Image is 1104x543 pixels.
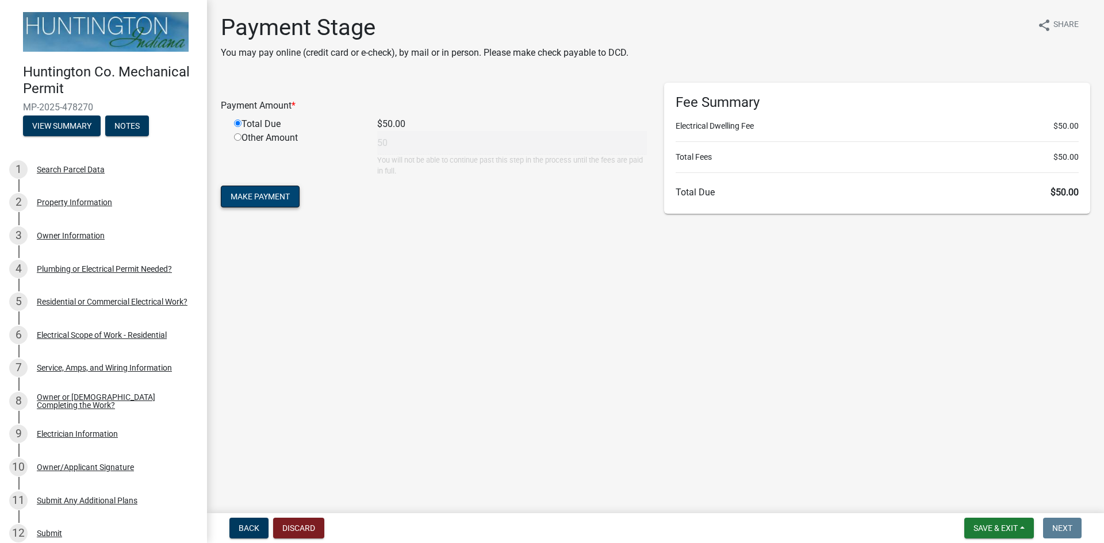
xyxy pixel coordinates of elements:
[37,393,189,409] div: Owner or [DEMOGRAPHIC_DATA] Completing the Work?
[676,151,1079,163] li: Total Fees
[212,99,655,113] div: Payment Amount
[239,523,259,533] span: Back
[23,12,189,52] img: Huntington County, Indiana
[1053,18,1079,32] span: Share
[9,226,28,245] div: 3
[9,160,28,179] div: 1
[37,463,134,471] div: Owner/Applicant Signature
[1043,518,1082,538] button: Next
[9,326,28,344] div: 6
[225,131,369,176] div: Other Amount
[37,165,105,174] div: Search Parcel Data
[273,518,324,538] button: Discard
[221,186,300,207] button: Make Payment
[9,359,28,377] div: 7
[369,117,655,131] div: $50.00
[9,260,28,278] div: 4
[37,496,137,505] div: Submit Any Additional Plans
[1028,14,1088,36] button: shareShare
[37,364,172,372] div: Service, Amps, and Wiring Information
[37,265,172,273] div: Plumbing or Electrical Permit Needed?
[229,518,269,538] button: Back
[37,430,118,438] div: Electrician Information
[1053,120,1079,132] span: $50.00
[1052,523,1072,533] span: Next
[964,518,1034,538] button: Save & Exit
[9,458,28,476] div: 10
[9,292,28,311] div: 5
[676,120,1079,132] li: Electrical Dwelling Fee
[676,94,1079,111] h6: Fee Summary
[9,425,28,443] div: 9
[37,298,187,306] div: Residential or Commercial Electrical Work?
[225,117,369,131] div: Total Due
[1051,187,1079,198] span: $50.00
[9,392,28,410] div: 8
[1053,151,1079,163] span: $50.00
[9,491,28,510] div: 11
[221,46,628,60] p: You may pay online (credit card or e-check), by mail or in person. Please make check payable to DCD.
[105,122,149,131] wm-modal-confirm: Notes
[37,529,62,537] div: Submit
[37,331,167,339] div: Electrical Scope of Work - Residential
[1037,18,1051,32] i: share
[105,115,149,136] button: Notes
[23,115,101,136] button: View Summary
[676,187,1079,198] h6: Total Due
[23,122,101,131] wm-modal-confirm: Summary
[37,198,112,206] div: Property Information
[9,193,28,211] div: 2
[973,523,1018,533] span: Save & Exit
[9,524,28,542] div: 12
[221,14,628,41] h1: Payment Stage
[23,64,198,97] h4: Huntington Co. Mechanical Permit
[37,232,105,240] div: Owner Information
[23,102,184,113] span: MP-2025-478270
